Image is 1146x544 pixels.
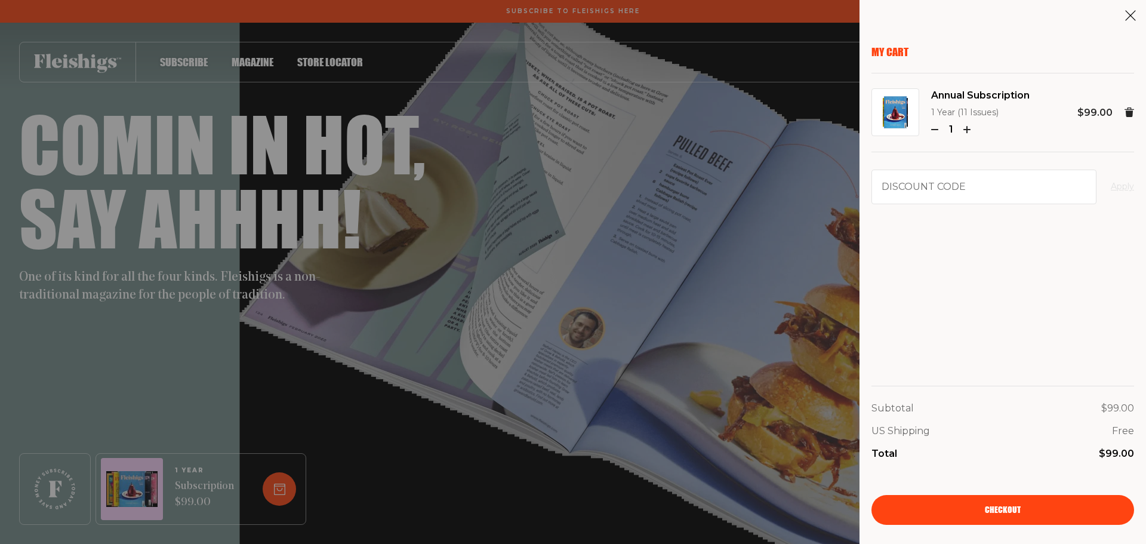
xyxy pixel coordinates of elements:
img: Annual Subscription Image [883,96,908,128]
p: $99.00 [1101,401,1134,416]
p: 1 Year (11 Issues) [931,106,1030,120]
p: US Shipping [871,423,930,439]
p: Free [1112,423,1134,439]
p: $99.00 [1077,105,1113,121]
a: Annual Subscription [931,88,1030,103]
p: Total [871,446,897,462]
a: Checkout [871,495,1134,525]
p: My Cart [871,45,1134,59]
input: Discount code [871,170,1096,204]
button: Apply [1111,180,1134,194]
p: Subtotal [871,401,914,416]
p: $99.00 [1099,446,1134,462]
span: Checkout [985,506,1021,514]
p: 1 [943,122,959,137]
